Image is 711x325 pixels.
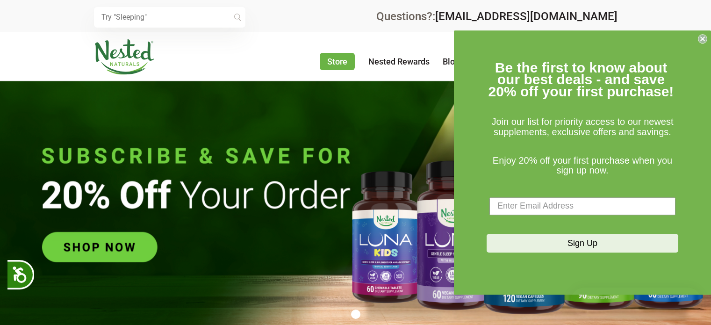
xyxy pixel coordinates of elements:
img: Nested Naturals [94,39,155,75]
span: Join our list for priority access to our newest supplements, exclusive offers and savings. [491,117,673,137]
a: Store [320,53,355,70]
div: Questions?: [376,11,618,22]
span: Be the first to know about our best deals - and save 20% off your first purchase! [488,60,674,99]
a: Nested Rewards [368,57,430,66]
iframe: Button to open loyalty program pop-up [570,288,702,316]
a: [EMAIL_ADDRESS][DOMAIN_NAME] [435,10,618,23]
button: Close dialog [698,34,707,43]
button: 1 of 1 [351,310,360,319]
a: Blog [443,57,460,66]
input: Try "Sleeping" [94,7,245,28]
input: Enter Email Address [489,197,675,215]
button: Sign Up [487,234,678,253]
div: FLYOUT Form [454,30,711,295]
span: Enjoy 20% off your first purchase when you sign up now. [493,155,672,176]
